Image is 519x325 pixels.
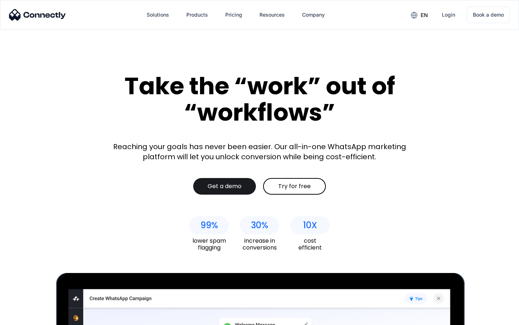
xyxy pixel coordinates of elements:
[303,220,317,230] div: 10X
[181,6,214,23] div: Products
[186,10,208,20] div: Products
[189,237,229,251] div: lower spam flagging
[7,312,43,322] aside: Language selected: English
[208,183,241,190] div: Get a demo
[240,237,279,251] div: increase in conversions
[97,73,422,125] div: Take the “work” out of “workflows”
[290,237,330,251] div: cost efficient
[225,10,242,20] div: Pricing
[9,9,66,21] img: Connectly Logo
[200,220,218,230] div: 99%
[436,6,461,23] a: Login
[296,6,331,23] div: Company
[421,10,428,20] div: en
[405,9,433,20] div: en
[442,10,455,20] div: Login
[259,10,285,20] div: Resources
[141,6,175,23] div: Solutions
[302,10,325,20] div: Company
[219,6,248,23] a: Pricing
[263,178,326,195] a: Try for free
[467,6,510,23] a: Book a demo
[147,10,169,20] div: Solutions
[278,183,311,190] div: Try for free
[193,178,256,195] a: Get a demo
[14,312,43,322] ul: Language list
[251,220,268,230] div: 30%
[254,6,290,23] div: Resources
[108,142,411,162] div: Reaching your goals has never been easier. Our all-in-one WhatsApp marketing platform will let yo...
